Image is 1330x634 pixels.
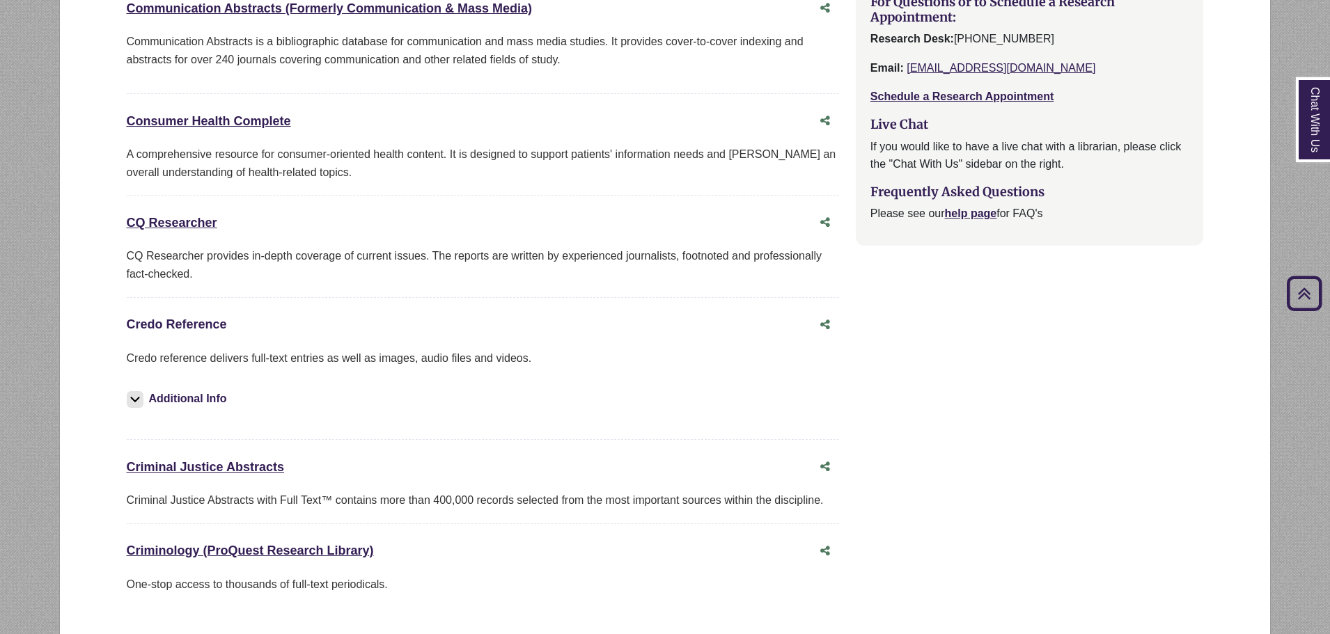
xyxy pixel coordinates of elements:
[811,108,839,134] button: Share this database
[870,138,1189,173] p: If you would like to have a live chat with a librarian, please click the "Chat With Us" sidebar o...
[811,454,839,480] button: Share this database
[127,1,532,15] a: Communication Abstracts (Formerly Communication & Mass Media)
[870,33,954,45] strong: Research Desk:
[127,349,839,367] p: Credo reference delivers full-text entries as well as images, audio files and videos.
[907,62,1095,74] a: [EMAIL_ADDRESS][DOMAIN_NAME]
[127,544,374,557] a: Criminology (ProQuest Research Library)
[127,389,231,409] button: Additional Info
[811,209,839,236] button: Share this database
[870,90,1054,102] a: Schedule a Research Appointment
[1282,284,1327,303] a: Back to Top
[811,538,839,564] button: Share this database
[127,114,291,128] a: Consumer Health Complete
[870,205,1189,223] p: Please see our for FAQ's
[945,207,997,219] a: help page
[811,312,839,338] button: Share this database
[127,576,839,594] p: One-stop access to thousands of full-text periodicals.
[127,317,227,331] a: Credo Reference
[127,216,217,230] a: CQ Researcher
[870,184,1189,200] h3: Frequently Asked Questions
[870,62,904,74] strong: Email:
[127,145,839,181] div: A comprehensive resource for consumer-oriented health content. It is designed to support patients...
[127,247,839,283] div: CQ Researcher provides in-depth coverage of current issues. The reports are written by experience...
[870,117,1189,132] h3: Live Chat
[127,460,284,474] a: Criminal Justice Abstracts
[870,30,1189,48] p: [PHONE_NUMBER]
[127,33,839,68] p: Communication Abstracts is a bibliographic database for communication and mass media studies. It ...
[127,491,839,509] div: Criminal Justice Abstracts with Full Text™ contains more than 400,000 records selected from the m...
